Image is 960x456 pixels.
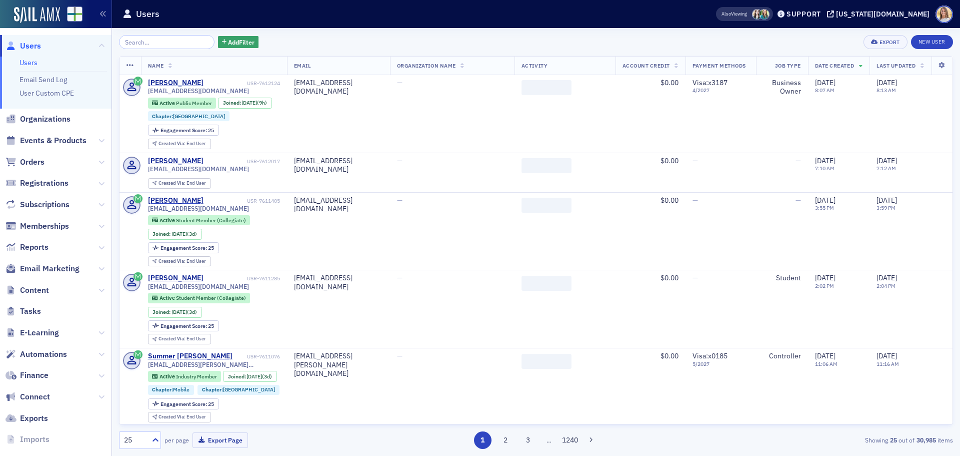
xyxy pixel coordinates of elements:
span: Email [294,62,311,69]
span: [EMAIL_ADDRESS][DOMAIN_NAME] [148,283,249,290]
a: [PERSON_NAME] [148,274,203,283]
span: Engagement Score : [160,244,208,251]
a: Organizations [5,114,70,125]
span: Activity [521,62,547,69]
div: [EMAIL_ADDRESS][DOMAIN_NAME] [294,196,383,214]
span: — [397,156,402,165]
div: Engagement Score: 25 [148,320,219,331]
div: Engagement Score: 25 [148,125,219,136]
span: Viewing [721,11,747,18]
span: $0.00 [660,351,678,360]
span: Helen Oglesby [759,9,769,20]
span: Engagement Score : [160,322,208,329]
span: [DATE] [171,230,187,237]
div: Chapter: [148,111,230,121]
div: [US_STATE][DOMAIN_NAME] [836,10,929,19]
span: Automations [20,349,67,360]
div: Active: Active: Industry Member [148,371,221,382]
div: Summer [PERSON_NAME] [148,352,232,361]
div: (3d) [171,309,197,315]
div: (3d) [246,373,272,380]
time: 11:16 AM [876,360,899,367]
button: 1 [474,431,491,449]
span: Name [148,62,164,69]
div: Joined: 2025-09-08 00:00:00 [218,98,272,109]
div: Student [763,274,801,283]
a: Users [5,41,41,52]
div: 25 [124,435,146,445]
h1: Users [136,8,159,20]
div: Support [786,10,821,19]
span: — [397,273,402,282]
div: Joined: 2025-09-05 00:00:00 [148,229,202,240]
span: Registrations [20,178,68,189]
span: Account Credit [622,62,670,69]
time: 3:55 PM [815,204,834,211]
span: — [795,196,801,205]
div: Joined: 2025-09-05 00:00:00 [223,371,277,382]
a: Chapter:Mobile [152,386,189,393]
div: Business Owner [763,79,801,96]
div: [PERSON_NAME] [148,79,203,88]
span: Engagement Score : [160,400,208,407]
div: Active: Active: Student Member (Collegiate) [148,293,250,303]
div: [PERSON_NAME] [148,157,203,166]
span: Organization Name [397,62,456,69]
div: Active: Active: Public Member [148,98,216,109]
span: Created Via : [158,413,186,420]
a: Chapter:[GEOGRAPHIC_DATA] [202,386,275,393]
div: USR-7612124 [205,80,280,87]
div: Export [879,40,900,45]
span: Active [159,100,176,107]
span: Student Member (Collegiate) [176,217,246,224]
span: [DATE] [815,351,835,360]
time: 7:12 AM [876,165,896,172]
div: USR-7611076 [234,353,280,360]
span: ‌ [521,158,571,173]
span: — [397,196,402,205]
a: Tasks [5,306,41,317]
span: [DATE] [815,273,835,282]
a: [PERSON_NAME] [148,196,203,205]
button: 1240 [561,431,579,449]
span: Student Member (Collegiate) [176,294,246,301]
a: Subscriptions [5,199,69,210]
span: Created Via : [158,140,186,147]
button: 2 [496,431,514,449]
div: Created Via: End User [148,139,211,149]
time: 2:04 PM [876,282,895,289]
span: Created Via : [158,335,186,342]
a: Automations [5,349,67,360]
span: [DATE] [246,373,262,380]
span: Chapter : [152,113,173,120]
span: Visa : x0185 [692,351,727,360]
a: Email Send Log [19,75,67,84]
span: Joined : [228,373,247,380]
span: Job Type [775,62,801,69]
time: 8:07 AM [815,87,834,94]
time: 2:02 PM [815,282,834,289]
div: Chapter: [197,385,279,395]
button: AddFilter [218,36,259,49]
div: USR-7612017 [205,158,280,165]
span: ‌ [521,198,571,213]
a: New User [911,35,953,49]
span: Tasks [20,306,41,317]
time: 8:13 AM [876,87,896,94]
span: Users [20,41,41,52]
div: Chapter: [148,385,194,395]
span: — [397,351,402,360]
span: Created Via : [158,180,186,186]
span: [DATE] [876,351,897,360]
span: [DATE] [815,196,835,205]
a: Reports [5,242,48,253]
time: 11:06 AM [815,360,837,367]
span: Joined : [152,309,171,315]
button: Export Page [192,432,248,448]
strong: 25 [888,435,898,444]
span: Exports [20,413,48,424]
span: Add Filter [228,38,254,47]
div: 25 [160,128,214,133]
span: ‌ [521,276,571,291]
span: — [397,78,402,87]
